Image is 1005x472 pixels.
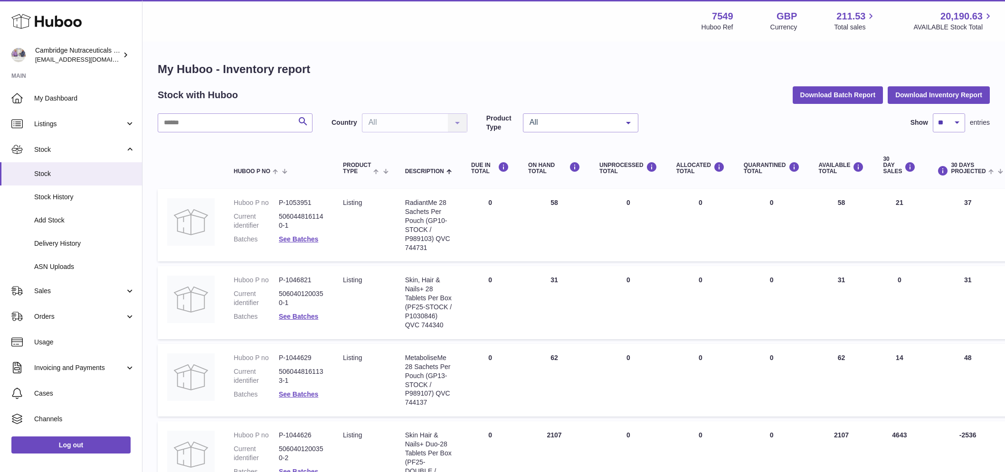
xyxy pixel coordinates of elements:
[519,189,590,261] td: 58
[234,168,270,175] span: Huboo P no
[667,189,734,261] td: 0
[913,23,994,32] span: AVAILABLE Stock Total
[486,114,518,132] label: Product Type
[702,23,733,32] div: Huboo Ref
[343,276,362,284] span: listing
[234,212,279,230] dt: Current identifier
[951,162,986,175] span: 30 DAYS PROJECTED
[744,162,800,175] div: QUARANTINED Total
[34,287,125,296] span: Sales
[279,431,324,440] dd: P-1044626
[234,390,279,399] dt: Batches
[34,94,135,103] span: My Dashboard
[343,354,362,361] span: listing
[667,266,734,339] td: 0
[35,56,140,63] span: [EMAIL_ADDRESS][DOMAIN_NAME]
[405,168,444,175] span: Description
[34,363,125,372] span: Invoicing and Payments
[234,276,279,285] dt: Huboo P no
[343,162,371,175] span: Product Type
[667,344,734,416] td: 0
[279,353,324,362] dd: P-1044629
[819,162,864,175] div: AVAILABLE Total
[279,276,324,285] dd: P-1046821
[777,10,797,23] strong: GBP
[970,118,990,127] span: entries
[158,62,990,77] h1: My Huboo - Inventory report
[34,312,125,321] span: Orders
[770,199,774,206] span: 0
[836,10,865,23] span: 211.53
[834,10,876,32] a: 211.53 Total sales
[234,235,279,244] dt: Batches
[590,266,667,339] td: 0
[528,162,580,175] div: ON HAND Total
[405,198,452,252] div: RadiantMe 28 Sachets Per Pouch (GP10-STOCK / P989103) QVC 744731
[873,266,925,339] td: 0
[11,436,131,453] a: Log out
[167,198,215,246] img: product image
[234,367,279,385] dt: Current identifier
[462,266,519,339] td: 0
[913,10,994,32] a: 20,190.63 AVAILABLE Stock Total
[279,444,324,463] dd: 5060401200350-2
[590,344,667,416] td: 0
[462,344,519,416] td: 0
[234,198,279,207] dt: Huboo P no
[34,338,135,347] span: Usage
[940,10,983,23] span: 20,190.63
[405,276,452,329] div: Skin, Hair & Nails+ 28 Tablets Per Box (PF25-STOCK / P1030846) QVC 744340
[11,48,26,62] img: qvc@camnutra.com
[809,266,874,339] td: 31
[873,189,925,261] td: 21
[519,344,590,416] td: 62
[34,169,135,178] span: Stock
[234,312,279,321] dt: Batches
[234,289,279,307] dt: Current identifier
[34,145,125,154] span: Stock
[834,23,876,32] span: Total sales
[279,212,324,230] dd: 5060448161140-1
[34,239,135,248] span: Delivery History
[234,431,279,440] dt: Huboo P no
[712,10,733,23] strong: 7549
[279,390,318,398] a: See Batches
[234,444,279,463] dt: Current identifier
[462,189,519,261] td: 0
[279,367,324,385] dd: 5060448161133-1
[34,193,135,202] span: Stock History
[35,46,121,64] div: Cambridge Nutraceuticals Ltd
[599,162,657,175] div: UNPROCESSED Total
[34,216,135,225] span: Add Stock
[590,189,667,261] td: 0
[279,289,324,307] dd: 5060401200350-1
[883,156,916,175] div: 30 DAY SALES
[405,353,452,407] div: MetaboliseMe 28 Sachets Per Pouch (GP13-STOCK / P989107) QVC 744137
[34,262,135,271] span: ASN Uploads
[873,344,925,416] td: 14
[279,198,324,207] dd: P-1053951
[234,353,279,362] dt: Huboo P no
[676,162,725,175] div: ALLOCATED Total
[770,276,774,284] span: 0
[770,431,774,439] span: 0
[279,313,318,320] a: See Batches
[167,276,215,323] img: product image
[34,120,125,129] span: Listings
[279,235,318,243] a: See Batches
[343,431,362,439] span: listing
[343,199,362,206] span: listing
[888,86,990,103] button: Download Inventory Report
[809,344,874,416] td: 62
[158,89,238,102] h2: Stock with Huboo
[167,353,215,401] img: product image
[332,118,357,127] label: Country
[471,162,509,175] div: DUE IN TOTAL
[793,86,883,103] button: Download Batch Report
[809,189,874,261] td: 58
[770,23,797,32] div: Currency
[34,389,135,398] span: Cases
[527,118,619,127] span: All
[770,354,774,361] span: 0
[34,415,135,424] span: Channels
